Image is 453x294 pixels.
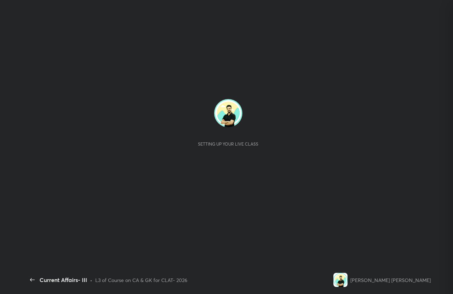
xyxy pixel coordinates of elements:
[90,276,92,284] div: •
[40,276,87,284] div: Current Affairs- III
[350,276,431,284] div: [PERSON_NAME] [PERSON_NAME]
[95,276,187,284] div: L3 of Course on CA & GK for CLAT- 2026
[198,141,258,147] div: Setting up your live class
[214,99,242,127] img: cbb332b380cd4d0a9bcabf08f684c34f.jpg
[333,273,348,287] img: cbb332b380cd4d0a9bcabf08f684c34f.jpg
